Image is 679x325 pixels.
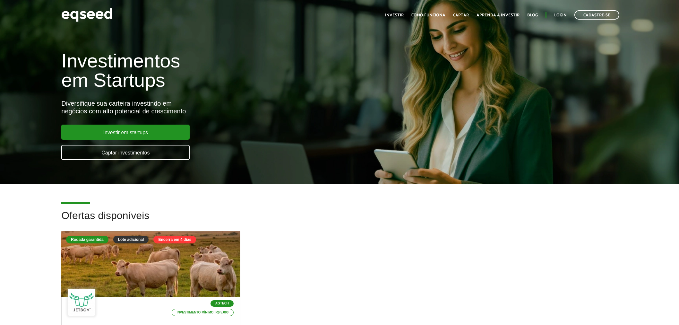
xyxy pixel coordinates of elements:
[66,236,108,243] div: Rodada garantida
[477,13,520,17] a: Aprenda a investir
[113,236,149,243] div: Lote adicional
[554,13,567,17] a: Login
[153,236,196,243] div: Encerra em 4 dias
[61,145,190,160] a: Captar investimentos
[574,10,619,20] a: Cadastre-se
[172,309,234,316] p: Investimento mínimo: R$ 5.000
[453,13,469,17] a: Captar
[61,100,391,115] div: Diversifique sua carteira investindo em negócios com alto potencial de crescimento
[61,51,391,90] h1: Investimentos em Startups
[411,13,445,17] a: Como funciona
[385,13,404,17] a: Investir
[61,6,113,23] img: EqSeed
[61,210,617,231] h2: Ofertas disponíveis
[61,125,190,140] a: Investir em startups
[211,300,234,307] p: Agtech
[527,13,538,17] a: Blog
